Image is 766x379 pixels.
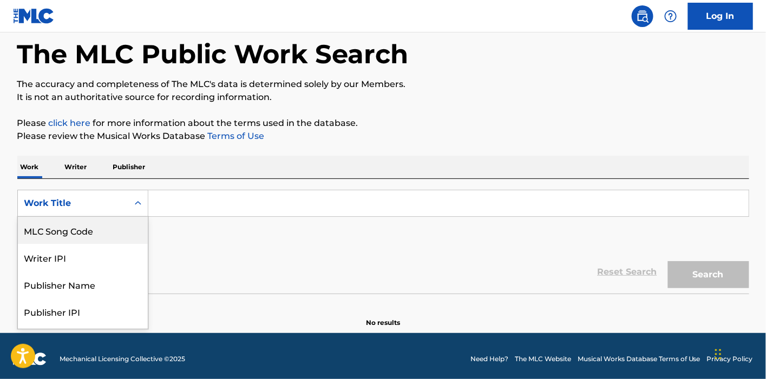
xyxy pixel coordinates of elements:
[18,298,148,325] div: Publisher IPI
[660,5,682,27] div: Help
[17,38,409,70] h1: The MLC Public Work Search
[24,197,122,210] div: Work Title
[17,130,749,143] p: Please review the Musical Works Database
[13,8,55,24] img: MLC Logo
[17,190,749,294] form: Search Form
[578,354,700,364] a: Musical Works Database Terms of Use
[664,10,677,23] img: help
[18,325,148,352] div: MLC Publisher Number
[18,244,148,271] div: Writer IPI
[632,5,653,27] a: Public Search
[60,354,185,364] span: Mechanical Licensing Collective © 2025
[17,117,749,130] p: Please for more information about the terms used in the database.
[715,338,722,370] div: Drag
[18,271,148,298] div: Publisher Name
[366,305,400,328] p: No results
[17,78,749,91] p: The accuracy and completeness of The MLC's data is determined solely by our Members.
[110,156,149,178] p: Publisher
[62,156,90,178] p: Writer
[18,217,148,244] div: MLC Song Code
[206,131,265,141] a: Terms of Use
[688,3,753,30] a: Log In
[17,91,749,104] p: It is not an authoritative source for recording information.
[49,118,91,128] a: click here
[712,327,766,379] iframe: Chat Widget
[515,354,571,364] a: The MLC Website
[707,354,753,364] a: Privacy Policy
[636,10,649,23] img: search
[17,156,42,178] p: Work
[470,354,508,364] a: Need Help?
